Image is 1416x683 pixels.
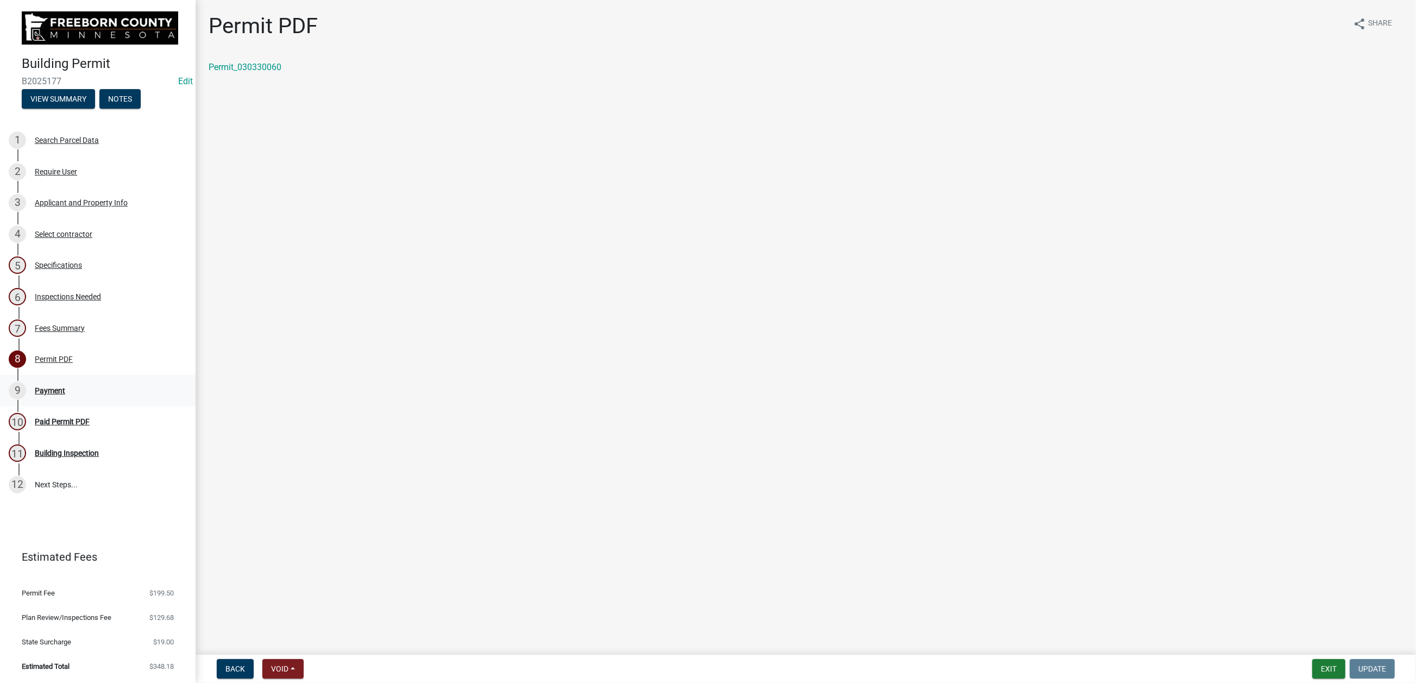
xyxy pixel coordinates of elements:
div: 1 [9,131,26,149]
div: Select contractor [35,230,92,238]
i: share [1353,17,1366,30]
div: 6 [9,288,26,305]
div: 12 [9,476,26,493]
div: Search Parcel Data [35,136,99,144]
div: 2 [9,163,26,180]
div: Specifications [35,261,82,269]
span: Void [271,665,288,673]
span: B2025177 [22,76,174,86]
button: Exit [1312,659,1345,679]
span: State Surcharge [22,638,71,646]
div: 8 [9,350,26,368]
wm-modal-confirm: Notes [99,95,141,104]
span: Update [1358,665,1386,673]
span: $129.68 [149,614,174,621]
div: Payment [35,387,65,394]
div: Require User [35,168,77,176]
div: Paid Permit PDF [35,418,90,425]
a: Edit [178,76,193,86]
div: 7 [9,319,26,337]
span: $348.18 [149,663,174,670]
div: 10 [9,413,26,430]
a: Estimated Fees [9,546,178,568]
span: Back [225,665,245,673]
div: 9 [9,382,26,399]
span: Share [1368,17,1392,30]
img: Freeborn County, Minnesota [22,11,178,45]
span: Permit Fee [22,590,55,597]
button: Back [217,659,254,679]
wm-modal-confirm: Edit Application Number [178,76,193,86]
span: $19.00 [153,638,174,646]
div: 3 [9,194,26,211]
button: Void [262,659,304,679]
div: 5 [9,256,26,274]
button: shareShare [1344,13,1401,34]
wm-modal-confirm: Summary [22,95,95,104]
span: $199.50 [149,590,174,597]
h1: Permit PDF [209,13,318,39]
button: Notes [99,89,141,109]
span: Plan Review/Inspections Fee [22,614,111,621]
button: Update [1350,659,1395,679]
div: 4 [9,225,26,243]
div: Fees Summary [35,324,85,332]
div: Building Inspection [35,449,99,457]
div: Inspections Needed [35,293,101,300]
div: 11 [9,444,26,462]
div: Permit PDF [35,355,73,363]
span: Estimated Total [22,663,70,670]
a: Permit_030330060 [209,62,281,72]
button: View Summary [22,89,95,109]
h4: Building Permit [22,56,187,72]
div: Applicant and Property Info [35,199,128,206]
